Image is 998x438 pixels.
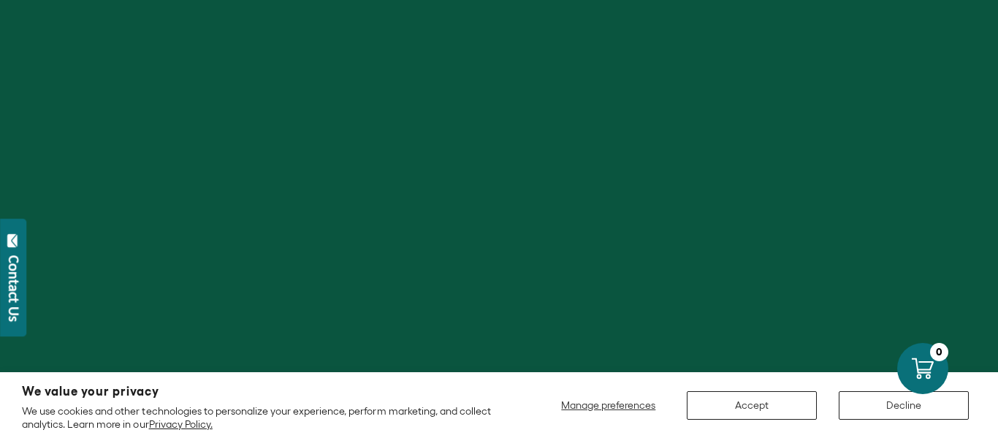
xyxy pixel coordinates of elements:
div: Contact Us [7,255,21,322]
a: Privacy Policy. [149,418,213,430]
div: 0 [930,343,948,361]
button: Manage preferences [552,391,665,420]
span: Manage preferences [561,399,655,411]
h2: We value your privacy [22,385,505,398]
button: Decline [839,391,969,420]
button: Accept [687,391,817,420]
p: We use cookies and other technologies to personalize your experience, perform marketing, and coll... [22,404,505,431]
